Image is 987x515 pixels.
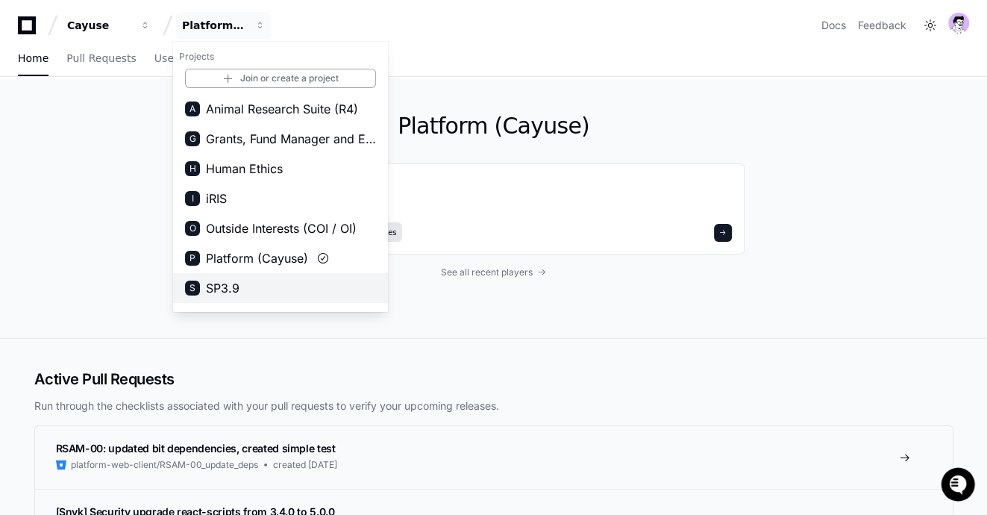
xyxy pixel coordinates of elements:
img: 1736555170064-99ba0984-63c1-480f-8ee9-699278ef63ed [15,111,42,138]
span: Animal Research Suite (R4) [206,100,358,118]
span: SP3.9 [206,279,239,297]
button: Feedback [858,18,906,33]
a: RSAM-00: updated bit dependencies, created simple testplatform-web-client/RSAM-00_update_depscrea... [35,426,953,489]
a: Pull Requests [66,42,136,76]
div: Cayuse [67,18,131,33]
span: Home [18,54,48,63]
span: Platform (Cayuse) [206,249,308,267]
span: iRIS [206,190,227,207]
span: Pull Requests [66,54,136,63]
div: A [185,102,200,116]
div: We're offline, we'll be back soon [51,126,195,138]
button: Platform (Cayuse) [176,12,272,39]
a: Home [18,42,48,76]
h2: Active Pull Requests [34,369,953,390]
iframe: Open customer support [939,466,980,506]
a: Docs [821,18,846,33]
span: Human Ethics [206,160,283,178]
p: Run through the checklists associated with your pull requests to verify your upcoming releases. [34,399,953,413]
span: Users [154,54,184,63]
span: See all recent players [441,266,533,278]
button: Cayuse [61,12,157,39]
a: Join or create a project [185,69,376,88]
div: P [185,251,200,266]
div: Platform (Cayuse) [182,18,246,33]
span: RSAM-00: updated bit dependencies, created simple test [56,442,336,455]
div: G [185,131,200,146]
img: PlayerZero [15,15,45,45]
span: Grants, Fund Manager and Effort (GFE) [206,130,376,148]
span: platform-web-client/RSAM-00_update_deps [71,459,258,471]
a: Powered byPylon [105,156,181,168]
div: Start new chat [51,111,245,126]
div: H [185,161,200,176]
a: Users [154,42,184,76]
div: Welcome [15,60,272,84]
div: Cayuse [173,42,388,312]
h1: Projects [173,45,388,69]
div: O [185,221,200,236]
span: Outside Interests (COI / OI) [206,219,357,237]
div: S [185,281,200,296]
span: created [DATE] [273,459,337,471]
div: I [185,191,200,206]
a: See all recent players [243,266,745,278]
span: Pylon [148,157,181,168]
h1: Platform (Cayuse) [243,113,745,140]
button: Start new chat [254,116,272,134]
img: avatar [948,13,969,34]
